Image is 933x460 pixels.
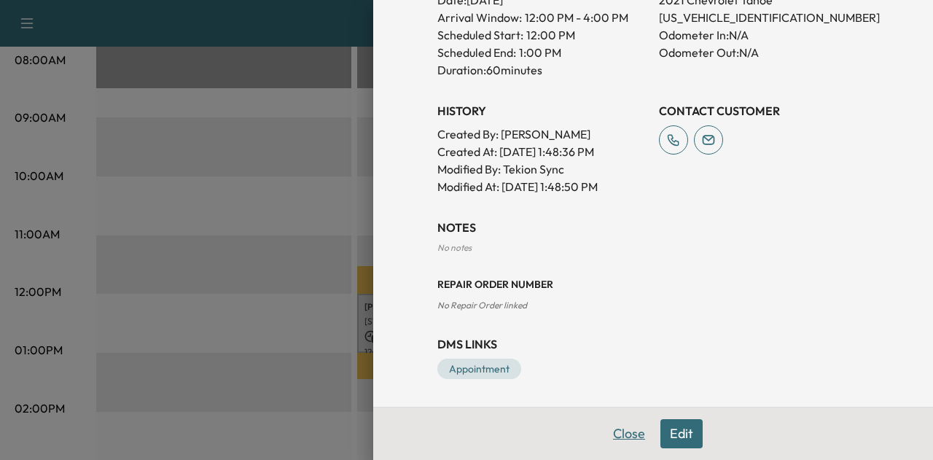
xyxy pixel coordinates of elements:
[437,26,523,44] p: Scheduled Start:
[437,277,869,292] h3: Repair Order number
[437,125,647,143] p: Created By : [PERSON_NAME]
[525,9,628,26] span: 12:00 PM - 4:00 PM
[437,9,647,26] p: Arrival Window:
[437,219,869,236] h3: NOTES
[437,178,647,195] p: Modified At : [DATE] 1:48:50 PM
[437,61,647,79] p: Duration: 60 minutes
[604,419,655,448] button: Close
[437,242,869,254] div: No notes
[659,26,869,44] p: Odometer In: N/A
[437,300,527,311] span: No Repair Order linked
[660,419,703,448] button: Edit
[659,102,869,120] h3: CONTACT CUSTOMER
[437,102,647,120] h3: History
[437,143,647,160] p: Created At : [DATE] 1:48:36 PM
[659,44,869,61] p: Odometer Out: N/A
[437,335,869,353] h3: DMS Links
[437,359,521,379] a: Appointment
[526,26,575,44] p: 12:00 PM
[437,160,647,178] p: Modified By : Tekion Sync
[659,9,869,26] p: [US_VEHICLE_IDENTIFICATION_NUMBER]
[519,44,561,61] p: 1:00 PM
[437,44,516,61] p: Scheduled End:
